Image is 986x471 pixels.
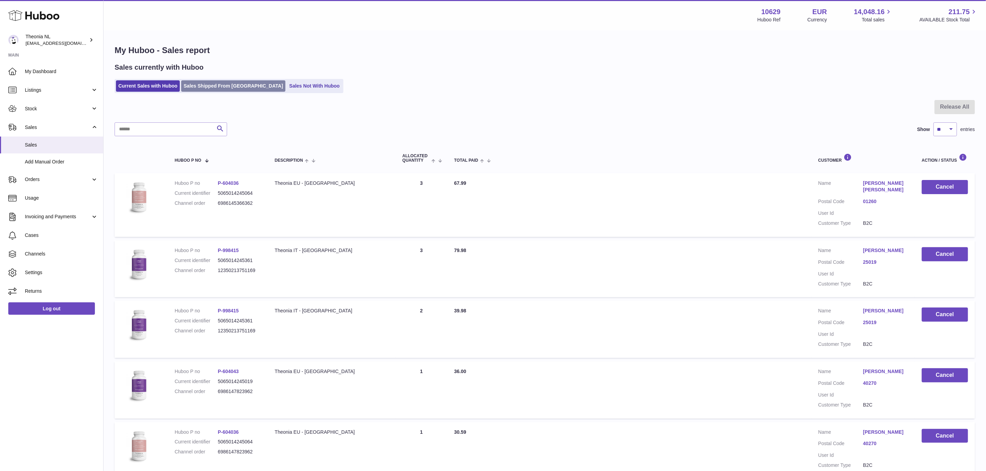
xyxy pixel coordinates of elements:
[454,429,466,435] span: 30.59
[25,176,91,183] span: Orders
[862,17,892,23] span: Total sales
[218,318,261,324] dd: 5065014245361
[818,402,863,408] dt: Customer Type
[287,80,342,92] a: Sales Not With Huboo
[218,190,261,197] dd: 5065014245064
[818,220,863,227] dt: Customer Type
[8,35,19,45] img: info@wholesomegoods.eu
[275,308,389,314] div: Theonia IT - [GEOGRAPHIC_DATA]
[115,45,975,56] h1: My Huboo - Sales report
[175,257,218,264] dt: Current identifier
[175,429,218,435] dt: Huboo P no
[396,173,447,237] td: 3
[218,180,239,186] a: P-604036
[8,302,95,315] a: Log out
[175,308,218,314] dt: Huboo P no
[863,259,908,265] a: 25019
[25,213,91,220] span: Invoicing and Payments
[275,368,389,375] div: Theonia EU - [GEOGRAPHIC_DATA]
[854,7,892,23] a: 14,048.16 Total sales
[218,449,261,455] dd: 6986147823962
[454,180,466,186] span: 67.99
[25,124,91,131] span: Sales
[818,440,863,449] dt: Postal Code
[818,198,863,207] dt: Postal Code
[402,154,430,163] span: ALLOCATED Quantity
[761,7,781,17] strong: 10629
[25,269,98,276] span: Settings
[175,267,218,274] dt: Channel order
[175,200,218,207] dt: Channel order
[25,195,98,201] span: Usage
[25,68,98,75] span: My Dashboard
[863,440,908,447] a: 40270
[275,247,389,254] div: Theonia IT - [GEOGRAPHIC_DATA]
[25,232,98,239] span: Cases
[218,200,261,207] dd: 6986145366362
[922,308,968,322] button: Cancel
[121,247,156,282] img: 106291725893008.jpg
[218,388,261,395] dd: 6986147823962
[454,308,466,313] span: 39.98
[922,180,968,194] button: Cancel
[175,449,218,455] dt: Channel order
[818,429,863,437] dt: Name
[863,380,908,387] a: 40270
[218,248,239,253] a: P-998415
[863,180,908,193] a: [PERSON_NAME] [PERSON_NAME]
[812,7,827,17] strong: EUR
[863,462,908,469] dd: B2C
[818,319,863,328] dt: Postal Code
[854,7,885,17] span: 14,048.16
[218,308,239,313] a: P-998415
[960,126,975,133] span: entries
[863,220,908,227] dd: B2C
[25,106,91,112] span: Stock
[818,331,863,338] dt: User Id
[396,361,447,419] td: 1
[26,33,88,47] div: Theonia NL
[218,439,261,445] dd: 5065014245064
[863,319,908,326] a: 25019
[818,281,863,287] dt: Customer Type
[275,158,303,163] span: Description
[454,158,478,163] span: Total paid
[25,288,98,294] span: Returns
[863,341,908,348] dd: B2C
[175,378,218,385] dt: Current identifier
[863,198,908,205] a: 01260
[922,429,968,443] button: Cancel
[863,308,908,314] a: [PERSON_NAME]
[175,368,218,375] dt: Huboo P no
[818,392,863,398] dt: User Id
[26,40,101,46] span: [EMAIL_ADDRESS][DOMAIN_NAME]
[218,429,239,435] a: P-604036
[949,7,970,17] span: 211.75
[863,368,908,375] a: [PERSON_NAME]
[175,388,218,395] dt: Channel order
[121,180,156,214] img: 106291725893222.jpg
[218,267,261,274] dd: 12350213751169
[919,7,978,23] a: 211.75 AVAILABLE Stock Total
[818,452,863,459] dt: User Id
[175,439,218,445] dt: Current identifier
[175,328,218,334] dt: Channel order
[218,369,239,374] a: P-604043
[758,17,781,23] div: Huboo Ref
[175,190,218,197] dt: Current identifier
[922,153,968,163] div: Action / Status
[25,251,98,257] span: Channels
[218,328,261,334] dd: 12350213751169
[396,240,447,298] td: 3
[396,301,447,358] td: 2
[121,429,156,463] img: 106291725893222.jpg
[917,126,930,133] label: Show
[175,158,201,163] span: Huboo P no
[818,308,863,316] dt: Name
[175,247,218,254] dt: Huboo P no
[218,257,261,264] dd: 5065014245361
[121,308,156,342] img: 106291725893008.jpg
[181,80,285,92] a: Sales Shipped From [GEOGRAPHIC_DATA]
[218,378,261,385] dd: 5065014245019
[275,180,389,187] div: Theonia EU - [GEOGRAPHIC_DATA]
